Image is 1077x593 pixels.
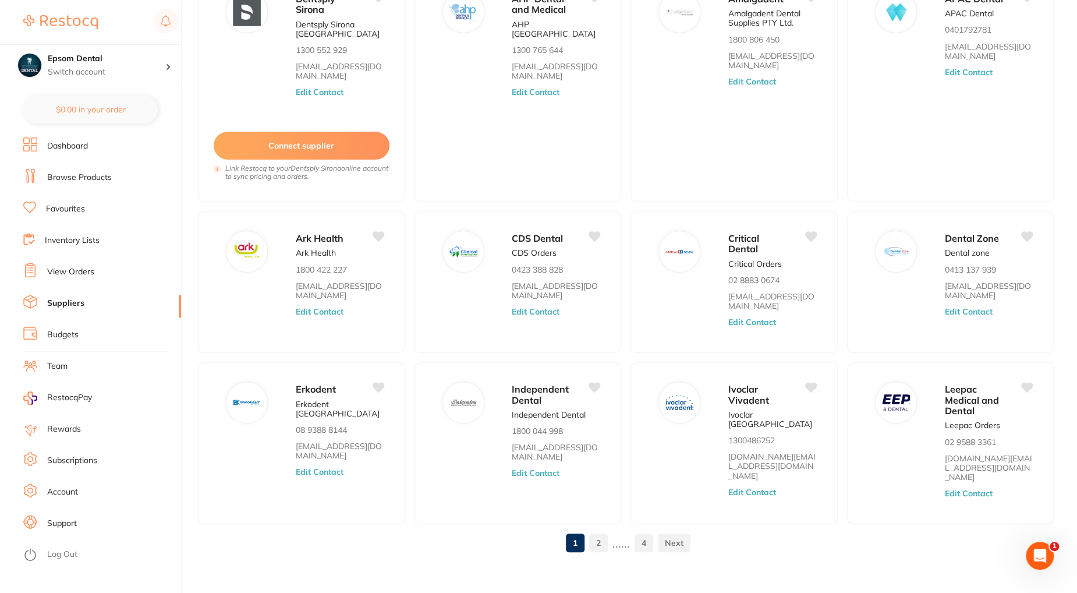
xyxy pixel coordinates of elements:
[23,15,98,29] img: Restocq Logo
[512,20,600,38] p: AHP [GEOGRAPHIC_DATA]
[728,383,769,405] span: Ivoclar Vivadent
[225,164,389,181] i: Link Restocq to your Dentsply Sirona online account to sync pricing and orders.
[728,488,776,497] button: Edit Contact
[512,383,569,405] span: Independent Dental
[728,436,775,445] p: 1300486252
[18,54,41,77] img: Epsom Dental
[23,96,158,123] button: $0.00 in your order
[23,9,98,36] a: Restocq Logo
[944,232,998,244] span: Dental Zone
[47,298,84,309] a: Suppliers
[296,442,384,460] a: [EMAIL_ADDRESS][DOMAIN_NAME]
[944,489,992,498] button: Edit Contact
[512,426,563,436] p: 1800 044 998
[882,389,910,416] img: Leepac Medical and Dental
[882,238,910,266] img: Dental Zone
[296,45,347,55] p: 1300 552 929
[296,87,343,97] button: Edit Contact
[728,452,816,480] a: [DOMAIN_NAME][EMAIL_ADDRESS][DOMAIN_NAME]
[47,361,68,372] a: Team
[47,455,97,467] a: Subscriptions
[296,232,343,244] span: Ark Health
[47,486,78,498] a: Account
[728,292,816,310] a: [EMAIL_ADDRESS][DOMAIN_NAME]
[612,536,630,550] p: ......
[944,454,1032,482] a: [DOMAIN_NAME][EMAIL_ADDRESS][DOMAIN_NAME]
[944,307,992,316] button: Edit Contact
[512,45,563,55] p: 1300 765 644
[296,62,384,80] a: [EMAIL_ADDRESS][DOMAIN_NAME]
[728,232,759,255] span: Critical Dental
[566,531,584,555] a: 1
[728,317,776,327] button: Edit Contact
[512,248,557,257] p: CDS Orders
[635,531,653,555] a: 4
[944,42,1032,61] a: [EMAIL_ADDRESS][DOMAIN_NAME]
[944,68,992,77] button: Edit Contact
[47,140,88,152] a: Dashboard
[728,410,816,429] p: Ivoclar [GEOGRAPHIC_DATA]
[296,281,384,300] a: [EMAIL_ADDRESS][DOMAIN_NAME]
[214,132,389,160] button: Connect supplier
[512,62,600,80] a: [EMAIL_ADDRESS][DOMAIN_NAME]
[296,265,347,274] p: 1800 422 227
[48,66,165,78] p: Switch account
[296,307,343,316] button: Edit Contact
[1050,542,1059,551] span: 1
[944,383,998,416] span: Leepac Medical and Dental
[666,389,694,416] img: Ivoclar Vivadent
[944,9,993,18] p: APAC Dental
[45,235,100,246] a: Inventory Lists
[47,266,94,278] a: View Orders
[23,391,37,405] img: RestocqPay
[47,423,81,435] a: Rewards
[1026,542,1054,570] iframe: Intercom live chat
[728,51,816,70] a: [EMAIL_ADDRESS][DOMAIN_NAME]
[296,467,343,476] button: Edit Contact
[296,20,384,38] p: Dentsply Sirona [GEOGRAPHIC_DATA]
[47,518,77,530] a: Support
[48,53,165,65] h4: Epsom Dental
[233,238,261,266] img: Ark Health
[512,410,586,419] p: Independent Dental
[944,421,1000,430] p: Leepac Orders
[944,265,995,274] p: 0413 137 939
[589,531,608,555] a: 2
[944,437,995,447] p: 02 9588 3361
[512,265,563,274] p: 0423 388 828
[728,259,782,269] p: Critical Orders
[47,549,77,560] a: Log Out
[512,281,600,300] a: [EMAIL_ADDRESS][DOMAIN_NAME]
[728,9,816,27] p: Amalgadent Dental Supplies PTY Ltd.
[944,281,1032,300] a: [EMAIL_ADDRESS][DOMAIN_NAME]
[23,546,178,564] button: Log Out
[512,468,559,478] button: Edit Contact
[449,389,477,416] img: Independent Dental
[46,203,85,215] a: Favourites
[47,172,112,183] a: Browse Products
[233,389,261,416] img: Erkodent
[296,400,384,418] p: Erkodent [GEOGRAPHIC_DATA]
[728,276,780,285] p: 02 8883 0674
[512,443,600,461] a: [EMAIL_ADDRESS][DOMAIN_NAME]
[296,425,347,435] p: 08 9388 8144
[296,383,336,395] span: Erkodent
[512,87,559,97] button: Edit Contact
[728,77,776,86] button: Edit Contact
[512,307,559,316] button: Edit Contact
[512,232,563,244] span: CDS Dental
[666,238,694,266] img: Critical Dental
[47,392,92,404] span: RestocqPay
[23,391,92,405] a: RestocqPay
[944,25,991,34] p: 0401792781
[728,35,780,44] p: 1800 806 450
[296,248,336,257] p: Ark Health
[449,238,477,266] img: CDS Dental
[47,329,79,341] a: Budgets
[944,248,989,257] p: Dental zone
